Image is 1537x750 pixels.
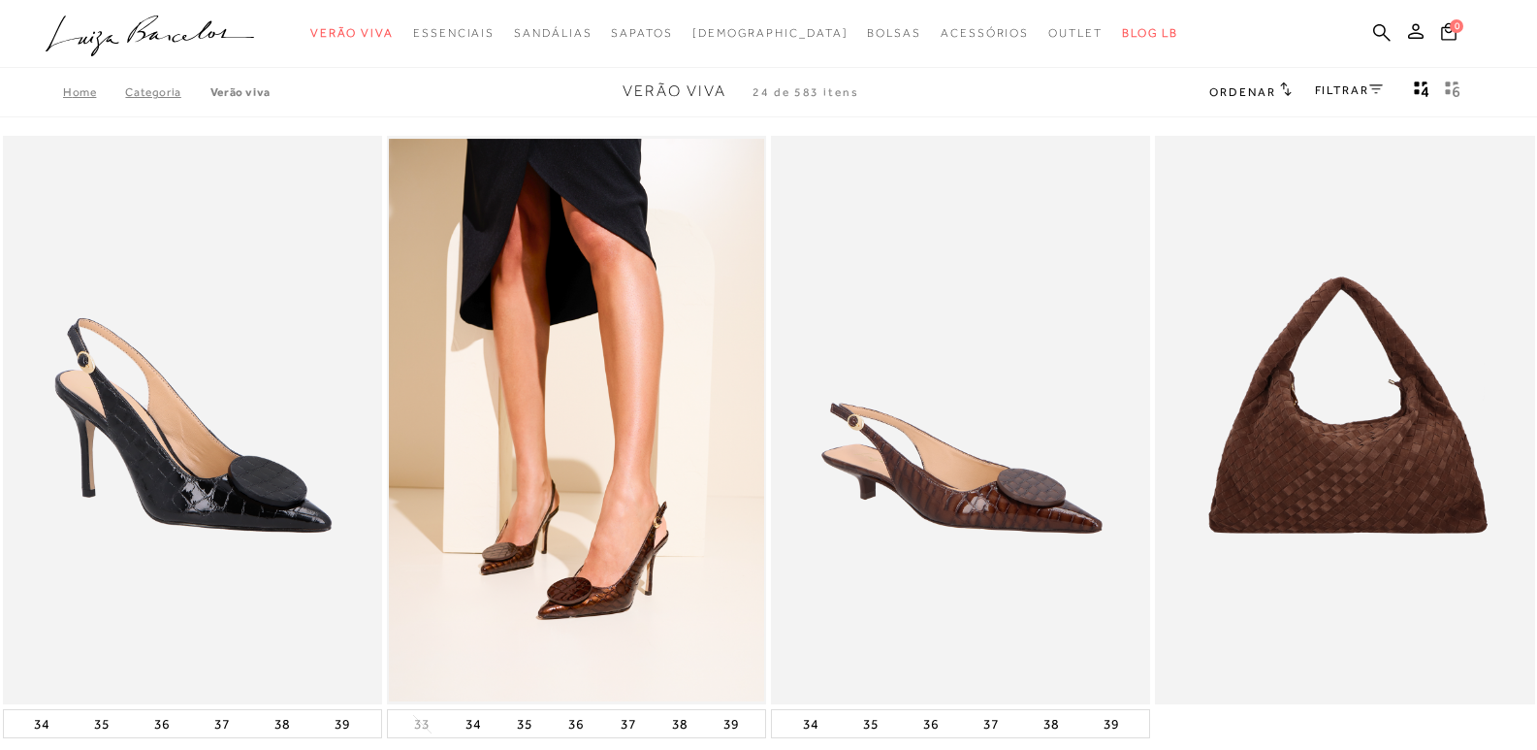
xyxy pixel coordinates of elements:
[1157,139,1532,702] a: BOLSA HOBO EM CAMURÇA TRESSÊ CAFÉ GRANDE BOLSA HOBO EM CAMURÇA TRESSÊ CAFÉ GRANDE
[1122,16,1178,51] a: BLOG LB
[413,16,495,51] a: noSubCategoriesText
[666,710,693,737] button: 38
[329,710,356,737] button: 39
[857,710,884,737] button: 35
[269,710,296,737] button: 38
[413,26,495,40] span: Essenciais
[1435,21,1462,48] button: 0
[63,85,125,99] a: Home
[1408,80,1435,105] button: Mostrar 4 produtos por linha
[389,139,764,702] img: SCARPIN SLINGBACK EM VERNIZ CROCO CAFÉ COM SALTO ALTO
[1038,710,1065,737] button: 38
[752,85,859,99] span: 24 de 583 itens
[692,26,849,40] span: [DEMOGRAPHIC_DATA]
[1315,83,1383,97] a: FILTRAR
[917,710,945,737] button: 36
[773,139,1148,702] a: SCARPIN SLINGBACK EM VERNIZ CROCO CAFÉ COM SALTO BAIXO SCARPIN SLINGBACK EM VERNIZ CROCO CAFÉ COM...
[773,139,1148,702] img: SCARPIN SLINGBACK EM VERNIZ CROCO CAFÉ COM SALTO BAIXO
[797,710,824,737] button: 34
[1209,85,1275,99] span: Ordenar
[148,710,176,737] button: 36
[718,710,745,737] button: 39
[125,85,209,99] a: Categoria
[1048,26,1103,40] span: Outlet
[941,26,1029,40] span: Acessórios
[611,26,672,40] span: Sapatos
[1439,80,1466,105] button: gridText6Desc
[615,710,642,737] button: 37
[5,139,380,702] img: SCARPIN SLINGBACK EM VERNIZ CROCO PRETO COM SALTO ALTO
[208,710,236,737] button: 37
[310,16,394,51] a: noSubCategoriesText
[389,139,764,702] a: SCARPIN SLINGBACK EM VERNIZ CROCO CAFÉ COM SALTO ALTO SCARPIN SLINGBACK EM VERNIZ CROCO CAFÉ COM ...
[1098,710,1125,737] button: 39
[867,26,921,40] span: Bolsas
[623,82,726,100] span: Verão Viva
[88,710,115,737] button: 35
[562,710,590,737] button: 36
[310,26,394,40] span: Verão Viva
[511,710,538,737] button: 35
[692,16,849,51] a: noSubCategoriesText
[408,715,435,734] button: 33
[867,16,921,51] a: noSubCategoriesText
[5,139,380,702] a: SCARPIN SLINGBACK EM VERNIZ CROCO PRETO COM SALTO ALTO SCARPIN SLINGBACK EM VERNIZ CROCO PRETO CO...
[1450,19,1463,33] span: 0
[28,710,55,737] button: 34
[1157,139,1532,702] img: BOLSA HOBO EM CAMURÇA TRESSÊ CAFÉ GRANDE
[611,16,672,51] a: noSubCategoriesText
[1048,16,1103,51] a: noSubCategoriesText
[460,710,487,737] button: 34
[514,16,592,51] a: noSubCategoriesText
[514,26,592,40] span: Sandálias
[1122,26,1178,40] span: BLOG LB
[210,85,271,99] a: Verão Viva
[977,710,1005,737] button: 37
[941,16,1029,51] a: noSubCategoriesText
